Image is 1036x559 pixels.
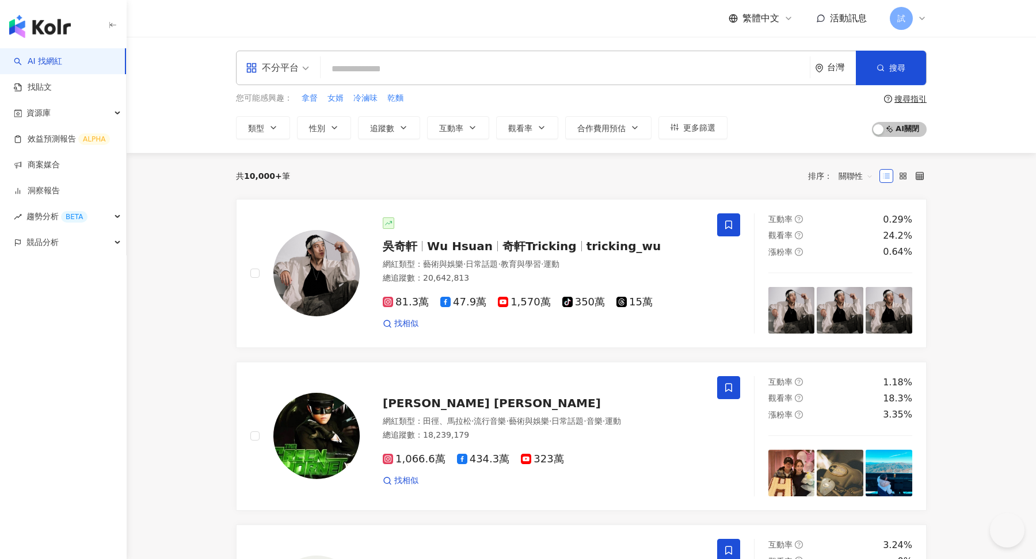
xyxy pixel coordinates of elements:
[506,416,508,426] span: ·
[439,124,463,133] span: 互動率
[742,12,779,25] span: 繁體中文
[427,239,493,253] span: Wu Hsuan
[301,92,318,105] button: 拿督
[501,259,541,269] span: 教育與學習
[795,394,803,402] span: question-circle
[9,15,71,38] img: logo
[353,92,378,105] button: 冷滷味
[471,416,474,426] span: ·
[817,287,863,334] img: post-image
[383,416,703,427] div: 網紅類型 ：
[883,213,912,226] div: 0.29%
[768,287,815,334] img: post-image
[14,133,110,145] a: 效益預測報告ALPHA
[856,51,926,85] button: 搜尋
[586,416,603,426] span: 音樂
[246,62,257,74] span: appstore
[244,171,282,181] span: 10,000+
[795,215,803,223] span: question-circle
[502,239,577,253] span: 奇軒Tricking
[358,116,420,139] button: 追蹤數
[584,416,586,426] span: ·
[370,124,394,133] span: 追蹤數
[866,287,912,334] img: post-image
[897,12,905,25] span: 試
[795,541,803,549] span: question-circle
[383,273,703,284] div: 總追蹤數 ： 20,642,813
[883,229,912,242] div: 24.2%
[815,64,824,72] span: environment
[616,296,653,308] span: 15萬
[383,430,703,441] div: 總追蹤數 ： 18,239,179
[248,124,264,133] span: 類型
[543,259,559,269] span: 運動
[387,92,404,105] button: 乾麵
[768,247,793,256] span: 漲粉率
[383,239,417,253] span: 吳奇軒
[883,539,912,552] div: 3.24%
[26,204,87,229] span: 趨勢分析
[549,416,551,426] span: ·
[26,229,59,255] span: 競品分析
[236,199,927,348] a: KOL Avatar吳奇軒Wu Hsuan奇軒Trickingtricking_wu網紅類型：藝術與娛樂·日常話題·教育與學習·運動總追蹤數：20,642,81381.3萬47.9萬1,570萬...
[61,211,87,223] div: BETA
[603,416,605,426] span: ·
[605,416,621,426] span: 運動
[353,93,378,104] span: 冷滷味
[768,393,793,403] span: 觀看率
[795,248,803,256] span: question-circle
[14,185,60,197] a: 洞察報告
[889,63,905,72] span: 搜尋
[273,230,360,316] img: KOL Avatar
[383,318,418,330] a: 找相似
[866,450,912,496] img: post-image
[768,410,793,419] span: 漲粉率
[236,93,292,104] span: 您可能感興趣：
[768,377,793,386] span: 互動率
[830,13,867,24] span: 活動訊息
[508,124,532,133] span: 觀看率
[427,116,489,139] button: 互動率
[586,239,661,253] span: tricking_wu
[658,116,728,139] button: 更多篩選
[883,392,912,405] div: 18.3%
[383,259,703,270] div: 網紅類型 ：
[236,116,290,139] button: 類型
[394,318,418,330] span: 找相似
[817,450,863,496] img: post-image
[768,231,793,240] span: 觀看率
[14,159,60,171] a: 商案媒合
[562,296,605,308] span: 350萬
[463,259,466,269] span: ·
[423,416,471,426] span: 田徑、馬拉松
[808,167,879,185] div: 排序：
[795,378,803,386] span: question-circle
[496,116,558,139] button: 觀看率
[474,416,506,426] span: 流行音樂
[327,92,344,105] button: 女婿
[521,453,563,465] span: 323萬
[795,411,803,419] span: question-circle
[883,408,912,421] div: 3.35%
[14,213,22,221] span: rise
[839,167,873,185] span: 關聯性
[297,116,351,139] button: 性別
[577,124,626,133] span: 合作費用預估
[383,453,445,465] span: 1,066.6萬
[827,63,856,72] div: 台灣
[883,376,912,389] div: 1.18%
[327,93,344,104] span: 女婿
[457,453,510,465] span: 434.3萬
[14,82,52,93] a: 找貼文
[498,259,500,269] span: ·
[768,215,793,224] span: 互動率
[302,93,318,104] span: 拿督
[683,123,715,132] span: 更多篩選
[383,296,429,308] span: 81.3萬
[565,116,652,139] button: 合作費用預估
[795,231,803,239] span: question-circle
[236,171,290,181] div: 共 筆
[273,393,360,479] img: KOL Avatar
[383,396,601,410] span: [PERSON_NAME] [PERSON_NAME]
[768,450,815,496] img: post-image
